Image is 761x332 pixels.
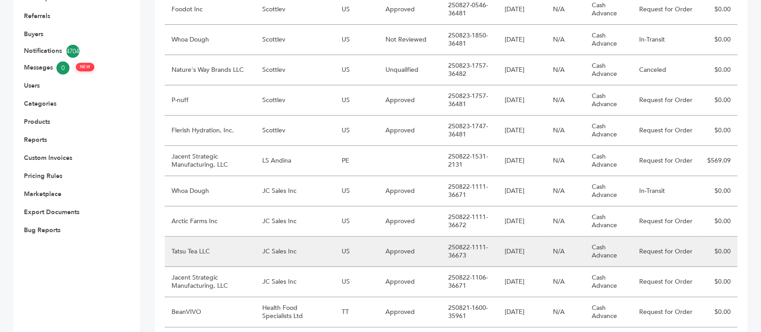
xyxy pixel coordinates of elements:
a: Referrals [24,12,50,20]
td: N/A [546,267,585,297]
td: Approved [379,297,441,327]
td: $0.00 [701,116,738,146]
td: Cash Advance [585,297,632,327]
td: 250823-1850-36481 [441,25,498,55]
td: $0.00 [701,176,738,206]
td: Scottlev [255,85,335,116]
td: JC Sales Inc [255,267,335,297]
td: [DATE] [498,55,546,85]
a: Marketplace [24,190,61,198]
td: JC Sales Inc [255,237,335,267]
td: N/A [546,85,585,116]
td: Flerish Hydration, Inc. [165,116,255,146]
td: 250823-1757-36481 [441,85,498,116]
td: Nature's Way Brands LLC [165,55,255,85]
td: [DATE] [498,116,546,146]
td: N/A [546,25,585,55]
td: 250823-1747-36481 [441,116,498,146]
td: US [335,116,379,146]
td: US [335,267,379,297]
td: Cash Advance [585,176,632,206]
td: Canceled [632,55,701,85]
td: Approved [379,267,441,297]
td: Scottlev [255,25,335,55]
a: Bug Reports [24,226,60,234]
td: Health Food Specialists Ltd [255,297,335,327]
a: Notifications4704 [24,45,116,58]
td: $0.00 [701,25,738,55]
td: $0.00 [701,297,738,327]
td: [DATE] [498,267,546,297]
td: Cash Advance [585,146,632,176]
td: 250822-1106-36671 [441,267,498,297]
td: Request for Order [632,116,701,146]
td: US [335,85,379,116]
td: [DATE] [498,206,546,237]
td: Jacent Strategic Manufacturing, LLC [165,267,255,297]
td: Scottlev [255,116,335,146]
td: 250822-1111-36672 [441,206,498,237]
td: $0.00 [701,237,738,267]
a: Users [24,81,40,90]
td: Cash Advance [585,85,632,116]
span: 4704 [66,45,79,58]
td: [DATE] [498,237,546,267]
td: [DATE] [498,176,546,206]
td: N/A [546,176,585,206]
td: [DATE] [498,146,546,176]
td: Cash Advance [585,237,632,267]
td: Approved [379,116,441,146]
span: NEW [76,63,94,71]
td: 250822-1531-2131 [441,146,498,176]
td: US [335,237,379,267]
td: Cash Advance [585,116,632,146]
td: N/A [546,237,585,267]
a: Reports [24,136,47,144]
td: Arctic Farms Inc [165,206,255,237]
td: Cash Advance [585,206,632,237]
td: Tatsu Tea LLC [165,237,255,267]
td: 250823-1757-36482 [441,55,498,85]
td: TT [335,297,379,327]
td: US [335,55,379,85]
td: Approved [379,176,441,206]
td: In-Transit [632,25,701,55]
td: 250822-1111-36673 [441,237,498,267]
a: Buyers [24,30,43,38]
td: BeanVIVO [165,297,255,327]
td: $0.00 [701,55,738,85]
td: Request for Order [632,267,701,297]
td: Jacent Strategic Manufacturing, LLC [165,146,255,176]
td: N/A [546,55,585,85]
td: 250821-1600-35961 [441,297,498,327]
td: JC Sales Inc [255,206,335,237]
td: N/A [546,146,585,176]
td: Not Reviewed [379,25,441,55]
td: Request for Order [632,237,701,267]
a: Categories [24,99,56,108]
a: Export Documents [24,208,79,216]
td: Cash Advance [585,25,632,55]
td: US [335,176,379,206]
td: Request for Order [632,297,701,327]
a: Custom Invoices [24,154,72,162]
td: In-Transit [632,176,701,206]
td: Approved [379,237,441,267]
td: Cash Advance [585,55,632,85]
td: Request for Order [632,206,701,237]
td: Whoa Dough [165,176,255,206]
td: Approved [379,206,441,237]
td: N/A [546,297,585,327]
td: N/A [546,116,585,146]
td: PE [335,146,379,176]
td: [DATE] [498,297,546,327]
td: [DATE] [498,25,546,55]
td: 250822-1111-36671 [441,176,498,206]
a: Messages0 NEW [24,61,116,75]
td: Request for Order [632,85,701,116]
td: Approved [379,85,441,116]
td: Whoa Dough [165,25,255,55]
td: [DATE] [498,85,546,116]
span: 0 [56,61,70,75]
td: LS Andina [255,146,335,176]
